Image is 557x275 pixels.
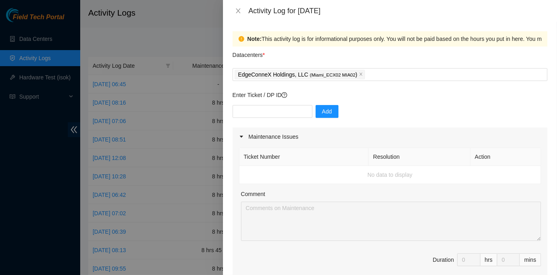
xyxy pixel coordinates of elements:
[520,253,541,266] div: mins
[316,105,338,118] button: Add
[322,107,332,116] span: Add
[239,166,541,184] td: No data to display
[470,148,541,166] th: Action
[239,134,244,139] span: caret-right
[239,148,369,166] th: Ticket Number
[249,6,547,15] div: Activity Log for [DATE]
[239,36,244,42] span: exclamation-circle
[241,202,541,241] textarea: Comment
[233,91,547,99] p: Enter Ticket / DP ID
[480,253,497,266] div: hrs
[235,8,241,14] span: close
[282,92,287,98] span: question-circle
[433,255,454,264] div: Duration
[233,47,265,59] p: Datacenters
[369,148,470,166] th: Resolution
[233,7,244,15] button: Close
[310,73,356,77] span: ( Miami_ECX02 MIA02
[241,190,265,198] label: Comment
[247,34,262,43] strong: Note:
[233,127,547,146] div: Maintenance Issues
[359,72,363,77] span: close
[238,70,357,79] p: EdgeConneX Holdings, LLC )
